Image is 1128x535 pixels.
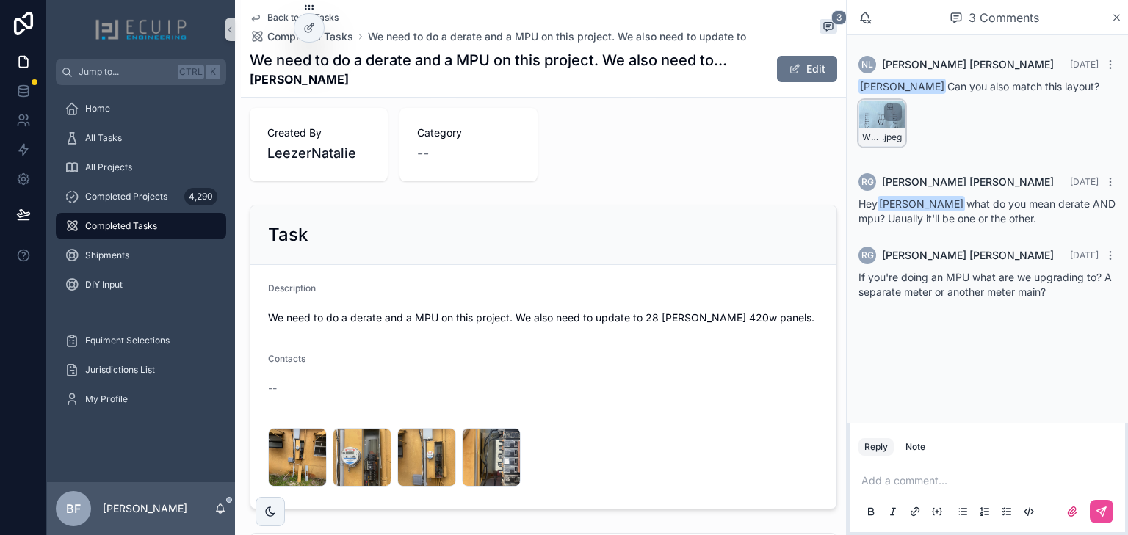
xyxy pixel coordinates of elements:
[250,50,727,70] h1: We need to do a derate and a MPU on this project. We also need to update to
[85,393,128,405] span: My Profile
[861,59,873,70] span: NL
[56,183,226,210] a: Completed Projects4,290
[368,29,746,44] a: We need to do a derate and a MPU on this project. We also need to update to
[882,248,1054,263] span: [PERSON_NAME] [PERSON_NAME]
[56,357,226,383] a: Jurisdictions List
[882,175,1054,189] span: [PERSON_NAME] [PERSON_NAME]
[268,310,819,325] span: We need to do a derate and a MPU on this project. We also need to update to 28 [PERSON_NAME] 420w...
[85,220,157,232] span: Completed Tasks
[56,213,226,239] a: Completed Tasks
[858,438,894,456] button: Reply
[820,19,837,37] button: 3
[777,56,837,82] button: Edit
[1070,59,1099,70] span: [DATE]
[85,335,170,346] span: Equiment Selections
[47,85,235,432] div: scrollable content
[95,18,187,41] img: App logo
[207,66,219,78] span: K
[882,57,1054,72] span: [PERSON_NAME] [PERSON_NAME]
[831,10,847,25] span: 3
[85,161,132,173] span: All Projects
[56,59,226,85] button: Jump to...CtrlK
[56,95,226,122] a: Home
[858,80,1099,92] span: Can you also match this layout?
[268,381,277,396] span: --
[862,131,882,143] span: WhatsApp-Image-2025-08-27-at-11.45.06
[66,500,81,517] span: BF
[79,66,172,78] span: Jump to...
[85,279,123,291] span: DIY Input
[184,188,217,205] div: 4,290
[85,191,167,203] span: Completed Projects
[268,223,308,247] h2: Task
[268,283,316,294] span: Description
[85,250,129,261] span: Shipments
[900,438,931,456] button: Note
[250,29,353,44] a: Completed Tasks
[56,125,226,151] a: All Tasks
[267,125,370,140] span: Created By
[85,103,110,114] span: Home
[969,9,1039,26] span: 3 Comments
[417,125,520,140] span: Category
[882,131,902,143] span: .jpeg
[905,441,925,453] div: Note
[103,501,187,516] p: [PERSON_NAME]
[56,242,226,269] a: Shipments
[861,176,874,188] span: RG
[85,132,122,144] span: All Tasks
[267,29,353,44] span: Completed Tasks
[250,12,339,23] a: Back to All Tasks
[56,386,226,412] a: My Profile
[178,65,204,79] span: Ctrl
[56,272,226,298] a: DIY Input
[1070,176,1099,187] span: [DATE]
[858,197,1116,225] span: Hey what do you mean derate AND mpu? Uaually it'll be one or the other.
[250,70,727,88] strong: [PERSON_NAME]
[858,271,1112,298] span: If you're doing an MPU what are we upgrading to? A separate meter or another meter main?
[858,79,946,94] span: [PERSON_NAME]
[267,143,370,164] span: LeezerNatalie
[268,353,305,364] span: Contacts
[1070,250,1099,261] span: [DATE]
[56,327,226,354] a: Equiment Selections
[267,12,339,23] span: Back to All Tasks
[56,154,226,181] a: All Projects
[417,143,429,164] span: --
[861,250,874,261] span: RG
[85,364,155,376] span: Jurisdictions List
[878,196,965,211] span: [PERSON_NAME]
